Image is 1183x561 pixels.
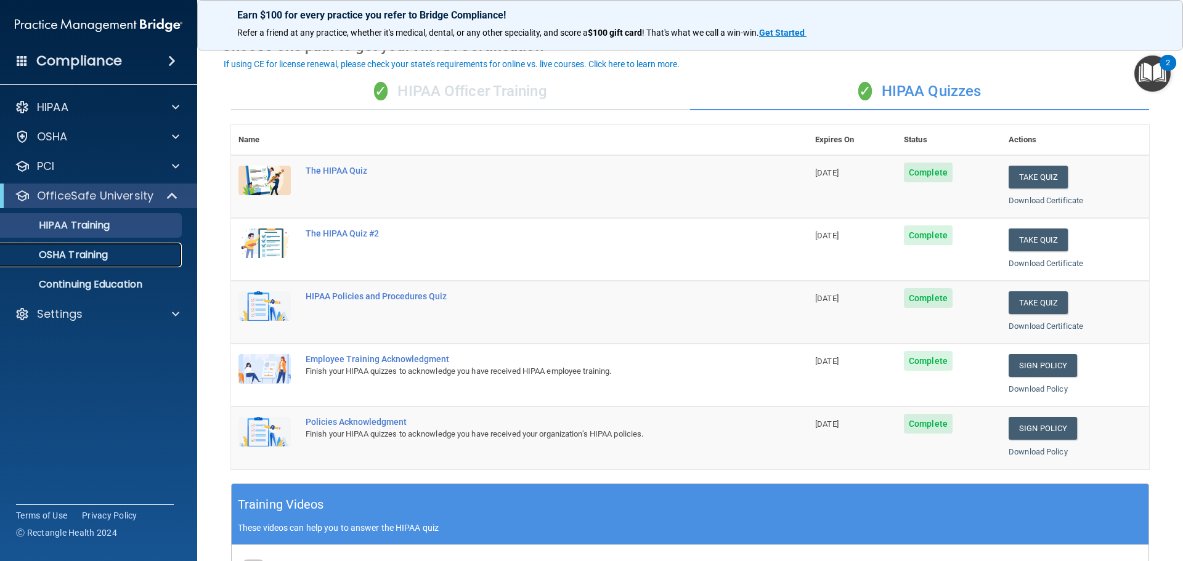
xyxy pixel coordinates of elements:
[759,28,807,38] a: Get Started
[37,100,68,115] p: HIPAA
[1134,55,1171,92] button: Open Resource Center, 2 new notifications
[1009,321,1083,331] a: Download Certificate
[1009,228,1068,251] button: Take Quiz
[37,159,54,174] p: PCI
[8,219,110,232] p: HIPAA Training
[15,159,179,174] a: PCI
[237,9,1143,21] p: Earn $100 for every practice you refer to Bridge Compliance!
[815,168,839,177] span: [DATE]
[8,278,176,291] p: Continuing Education
[904,163,953,182] span: Complete
[1009,417,1077,440] a: Sign Policy
[15,100,179,115] a: HIPAA
[1009,259,1083,268] a: Download Certificate
[1001,125,1149,155] th: Actions
[37,307,83,321] p: Settings
[37,129,68,144] p: OSHA
[306,364,746,379] div: Finish your HIPAA quizzes to acknowledge you have received HIPAA employee training.
[374,82,388,100] span: ✓
[238,494,324,515] h5: Training Videos
[896,125,1001,155] th: Status
[759,28,805,38] strong: Get Started
[306,291,746,301] div: HIPAA Policies and Procedures Quiz
[36,52,122,70] h4: Compliance
[904,351,953,371] span: Complete
[15,307,179,321] a: Settings
[237,28,588,38] span: Refer a friend at any practice, whether it's medical, dental, or any other speciality, and score a
[231,125,298,155] th: Name
[238,523,1142,533] p: These videos can help you to answer the HIPAA quiz
[306,228,746,238] div: The HIPAA Quiz #2
[82,509,137,522] a: Privacy Policy
[690,73,1149,110] div: HIPAA Quizzes
[1009,196,1083,205] a: Download Certificate
[306,417,746,427] div: Policies Acknowledgment
[306,427,746,442] div: Finish your HIPAA quizzes to acknowledge you have received your organization’s HIPAA policies.
[1009,384,1068,394] a: Download Policy
[8,249,108,261] p: OSHA Training
[588,28,642,38] strong: $100 gift card
[15,188,179,203] a: OfficeSafe University
[1009,291,1068,314] button: Take Quiz
[858,82,872,100] span: ✓
[815,294,839,303] span: [DATE]
[15,13,182,38] img: PMB logo
[904,414,953,434] span: Complete
[224,60,680,68] div: If using CE for license renewal, please check your state's requirements for online vs. live cours...
[1009,447,1068,456] a: Download Policy
[642,28,759,38] span: ! That's what we call a win-win.
[904,288,953,308] span: Complete
[1166,63,1170,79] div: 2
[306,166,746,176] div: The HIPAA Quiz
[1009,354,1077,377] a: Sign Policy
[222,58,681,70] button: If using CE for license renewal, please check your state's requirements for online vs. live cours...
[815,357,839,366] span: [DATE]
[808,125,896,155] th: Expires On
[306,354,746,364] div: Employee Training Acknowledgment
[37,188,153,203] p: OfficeSafe University
[16,509,67,522] a: Terms of Use
[904,225,953,245] span: Complete
[16,527,117,539] span: Ⓒ Rectangle Health 2024
[815,231,839,240] span: [DATE]
[231,73,690,110] div: HIPAA Officer Training
[1009,166,1068,188] button: Take Quiz
[15,129,179,144] a: OSHA
[815,419,839,429] span: [DATE]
